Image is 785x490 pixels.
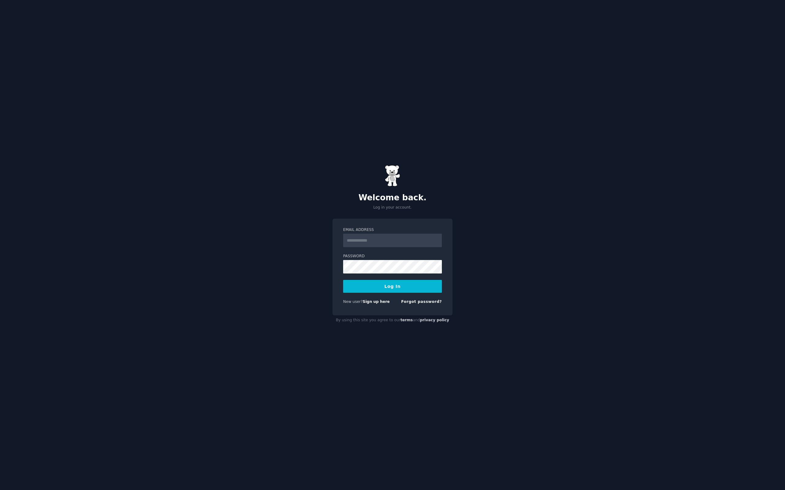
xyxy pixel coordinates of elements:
span: New user? [343,300,363,304]
a: terms [400,318,413,322]
a: Sign up here [363,300,390,304]
p: Log in your account. [332,205,453,210]
div: By using this site you agree to our and [332,315,453,325]
label: Email Address [343,227,442,233]
a: Forgot password? [401,300,442,304]
button: Log In [343,280,442,293]
a: privacy policy [420,318,449,322]
label: Password [343,254,442,259]
h2: Welcome back. [332,193,453,203]
img: Gummy Bear [385,165,400,187]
